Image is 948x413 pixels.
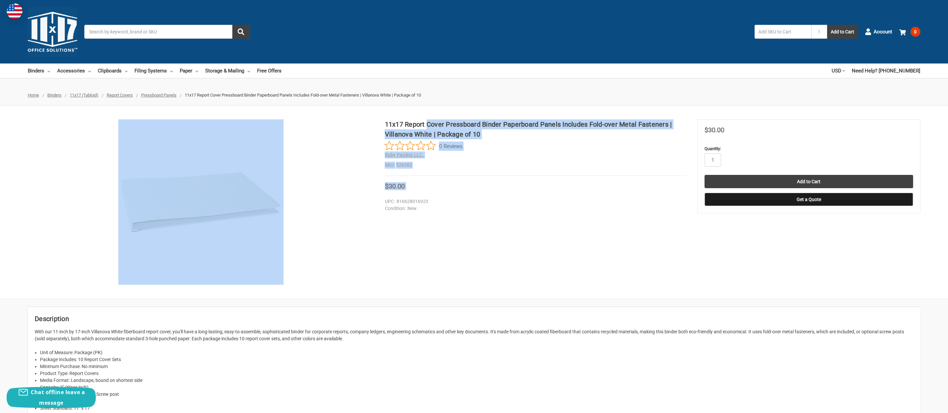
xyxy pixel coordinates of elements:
li: Media Format: Landscape, bound on shortest side [40,377,913,384]
li: Minimum Purchase: No minimum [40,363,913,370]
a: Clipboards [98,63,128,78]
dd: New [385,205,683,212]
input: Add SKU to Cart [754,25,811,39]
input: Add to Cart [704,175,913,188]
label: Quantity: [704,145,913,152]
li: Unit of Measure: Package (PK) [40,349,913,356]
button: Chat offline leave a message [7,387,96,408]
button: Add to Cart [827,25,858,39]
a: Binders [47,93,61,98]
p: With our 11-inch by 17-inch Villanova White fiberboard report cover, you'll have a long-lasting, ... [35,328,913,342]
a: Account [865,23,892,40]
li: Sheet Standard: 11" x 17" [40,405,913,412]
img: 11x17.com [28,7,77,57]
a: Binders [28,63,50,78]
dd: 816628016923 [385,198,683,205]
h1: 11x17 Report Cover Pressboard Binder Paperboard Panels Includes Fold-over Metal Fasteners | Villa... [385,119,686,139]
li: Increase Page Capacity by: Screw post [40,391,913,398]
a: Accessories [57,63,91,78]
button: Rated 0 out of 5 stars from 0 reviews. Jump to reviews. [385,141,462,151]
a: Ruby Paulina LLC. [385,152,424,157]
dt: SKU: [385,162,394,169]
span: 11x17 Report Cover Pressboard Binder Paperboard Panels Includes Fold-over Metal Fasteners | Villa... [185,93,421,98]
a: Need Help? [PHONE_NUMBER] [852,63,920,78]
span: Chat offline leave a message [31,389,85,406]
li: Sheet Size: Tabloid / Ledger [40,398,913,405]
a: Pressboard Panels [141,93,176,98]
a: Filing Systems [134,63,173,78]
li: Capacity: 3" (three inch) [40,384,913,391]
input: Search by keyword, brand or SKU [84,25,249,39]
dt: Condition: [385,205,405,212]
button: Get a Quote [704,193,913,206]
a: Home [28,93,39,98]
a: Free Offers [257,63,282,78]
img: duty and tax information for United States [7,3,22,19]
span: $30.00 [704,126,724,134]
a: Report Covers [107,93,133,98]
span: Account [874,28,892,36]
a: USD [832,63,845,78]
dt: UPC: [385,198,395,205]
dd: 526382 [385,162,686,169]
a: 11x17 (Tabloid) [70,93,98,98]
span: 0 [910,27,920,37]
a: Storage & Mailing [205,63,250,78]
li: Package Includes: 10 Report Cover Sets [40,356,913,363]
h2: Description [35,314,913,324]
a: Paper [180,63,198,78]
li: Product Type: Report Covers [40,370,913,377]
a: 0 [899,23,920,40]
span: $30.00 [385,182,404,190]
img: 11x17 Report Cover Pressboard Binder Paperboard Panels Includes Fold-over Metal Fasteners | Villa... [118,119,284,285]
span: 0 Reviews [439,141,462,151]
